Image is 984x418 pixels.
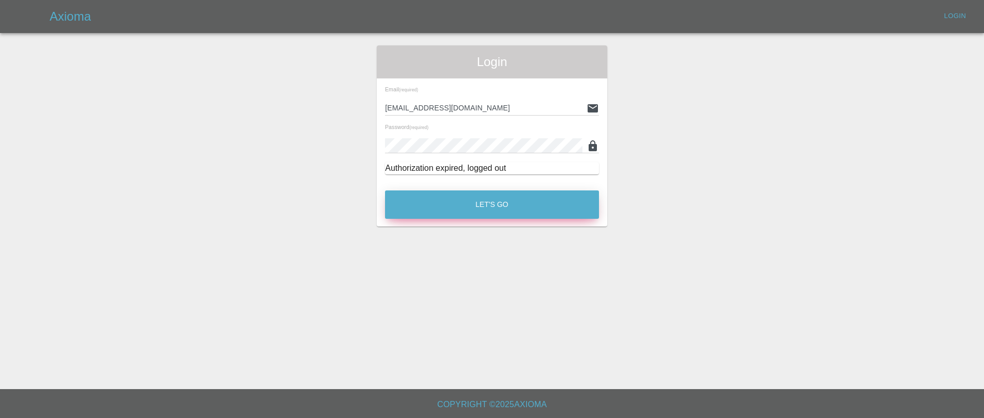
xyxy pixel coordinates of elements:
[939,8,972,24] a: Login
[8,397,976,412] h6: Copyright © 2025 Axioma
[385,54,599,70] span: Login
[385,162,599,174] div: Authorization expired, logged out
[385,86,418,92] span: Email
[50,8,91,25] h5: Axioma
[399,88,418,92] small: (required)
[385,124,428,130] span: Password
[409,125,428,130] small: (required)
[385,190,599,219] button: Let's Go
